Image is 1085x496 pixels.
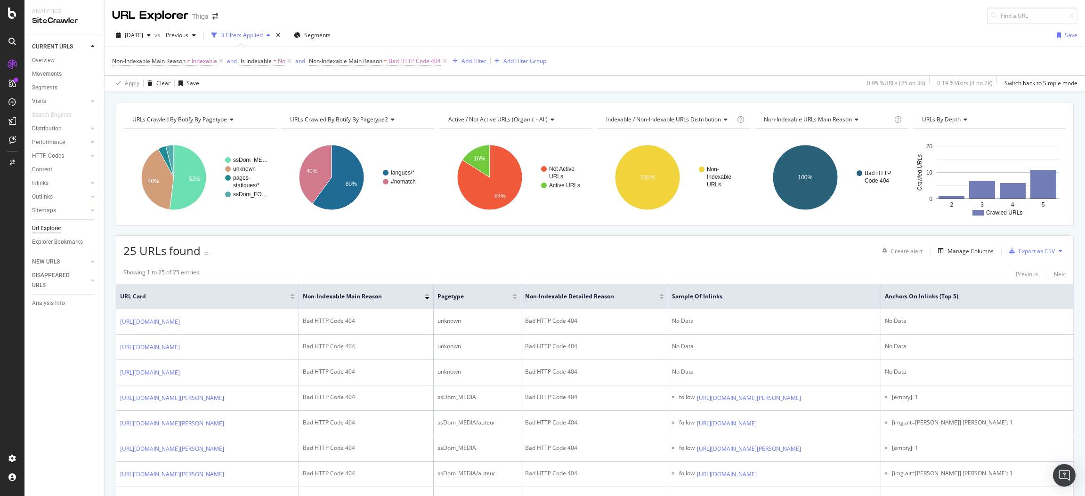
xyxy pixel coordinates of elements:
[32,206,56,216] div: Sitemaps
[672,368,877,376] div: No Data
[885,317,1069,325] div: No Data
[32,298,65,308] div: Analysis Info
[32,42,73,52] div: CURRENT URLS
[187,57,190,65] span: ≠
[525,393,664,401] div: Bad HTTP Code 404
[384,57,387,65] span: =
[233,157,268,163] text: ssDom_ME…
[437,393,517,401] div: ssDom_MEDIA
[1016,268,1038,280] button: Previous
[672,342,877,351] div: No Data
[32,137,88,147] a: Performance
[755,136,908,218] svg: A chart.
[679,393,695,403] div: follow
[162,28,200,43] button: Previous
[913,136,1066,218] div: A chart.
[273,57,276,65] span: =
[290,28,334,43] button: Segments
[891,247,923,255] div: Create alert
[929,196,932,202] text: 0
[120,470,224,479] a: [URL][DOMAIN_NAME][PERSON_NAME]
[1019,247,1055,255] div: Export as CSV
[920,112,1058,127] h4: URLs by Depth
[32,271,88,290] a: DISAPPEARED URLS
[679,469,695,479] div: follow
[32,83,57,93] div: Segments
[32,42,88,52] a: CURRENT URLS
[125,79,139,87] div: Apply
[679,418,695,428] div: follow
[437,444,517,452] div: ssDom_MEDIA
[303,418,429,427] div: Bad HTTP Code 404
[32,178,88,188] a: Inlinks
[437,469,517,478] div: ssDom_MEDIA/auteur
[597,136,750,218] svg: A chart.
[697,393,801,403] a: [URL][DOMAIN_NAME][PERSON_NAME]
[892,418,1069,427] li: [img.alt=[PERSON_NAME]] [PERSON_NAME]: 1
[892,444,1069,452] li: [empty]: 1
[1005,243,1055,258] button: Export as CSV
[525,469,664,478] div: Bad HTTP Code 404
[437,317,517,325] div: unknown
[32,96,88,106] a: Visits
[303,393,429,401] div: Bad HTTP Code 404
[112,8,188,24] div: URL Explorer
[697,444,801,454] a: [URL][DOMAIN_NAME][PERSON_NAME]
[32,16,97,26] div: SiteCrawler
[120,368,180,377] a: [URL][DOMAIN_NAME]
[123,268,199,280] div: Showing 1 to 25 of 25 entries
[798,174,813,181] text: 100%
[672,317,877,325] div: No Data
[885,292,1055,301] span: Anchors on Inlinks (top 5)
[462,57,486,65] div: Add Filter
[525,317,664,325] div: Bad HTTP Code 404
[112,28,154,43] button: [DATE]
[448,115,548,123] span: Active / Not Active URLs (organic - all)
[707,174,731,180] text: Indexable
[212,13,218,20] div: arrow-right-arrow-left
[707,166,719,173] text: Non-
[281,136,434,218] div: A chart.
[867,79,925,87] div: 0.95 % URLs ( 25 on 3K )
[494,193,506,200] text: 84%
[32,124,88,134] a: Distribution
[437,368,517,376] div: unknown
[192,55,217,68] span: Indexable
[934,245,994,256] button: Manage Columns
[32,83,97,93] a: Segments
[1011,201,1014,208] text: 4
[274,31,282,40] div: times
[32,224,61,233] div: Url Explorer
[309,57,382,65] span: Non-Indexable Main Reason
[295,56,305,65] button: and
[1001,76,1077,91] button: Switch back to Simple mode
[32,192,88,202] a: Outlinks
[32,178,49,188] div: Inlinks
[950,201,953,208] text: 2
[288,112,426,127] h4: URLs Crawled By Botify By pagetype2
[241,57,272,65] span: Is Indexable
[525,342,664,351] div: Bad HTTP Code 404
[156,79,170,87] div: Clear
[120,343,180,352] a: [URL][DOMAIN_NAME]
[32,224,97,233] a: Url Explorer
[123,136,276,218] svg: A chart.
[892,469,1069,478] li: [img.alt=[PERSON_NAME]] [PERSON_NAME]: 1
[346,181,357,187] text: 60%
[391,178,416,185] text: #nomatch
[987,8,1077,24] input: Find a URL
[227,56,237,65] button: and
[32,151,64,161] div: HTTP Codes
[391,169,414,176] text: langues/*
[32,96,46,106] div: Visits
[707,181,721,188] text: URLs
[303,469,429,478] div: Bad HTTP Code 404
[123,243,201,258] span: 25 URLs found
[210,249,212,257] div: -
[525,368,664,376] div: Bad HTTP Code 404
[32,257,60,267] div: NEW URLS
[303,317,429,325] div: Bad HTTP Code 404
